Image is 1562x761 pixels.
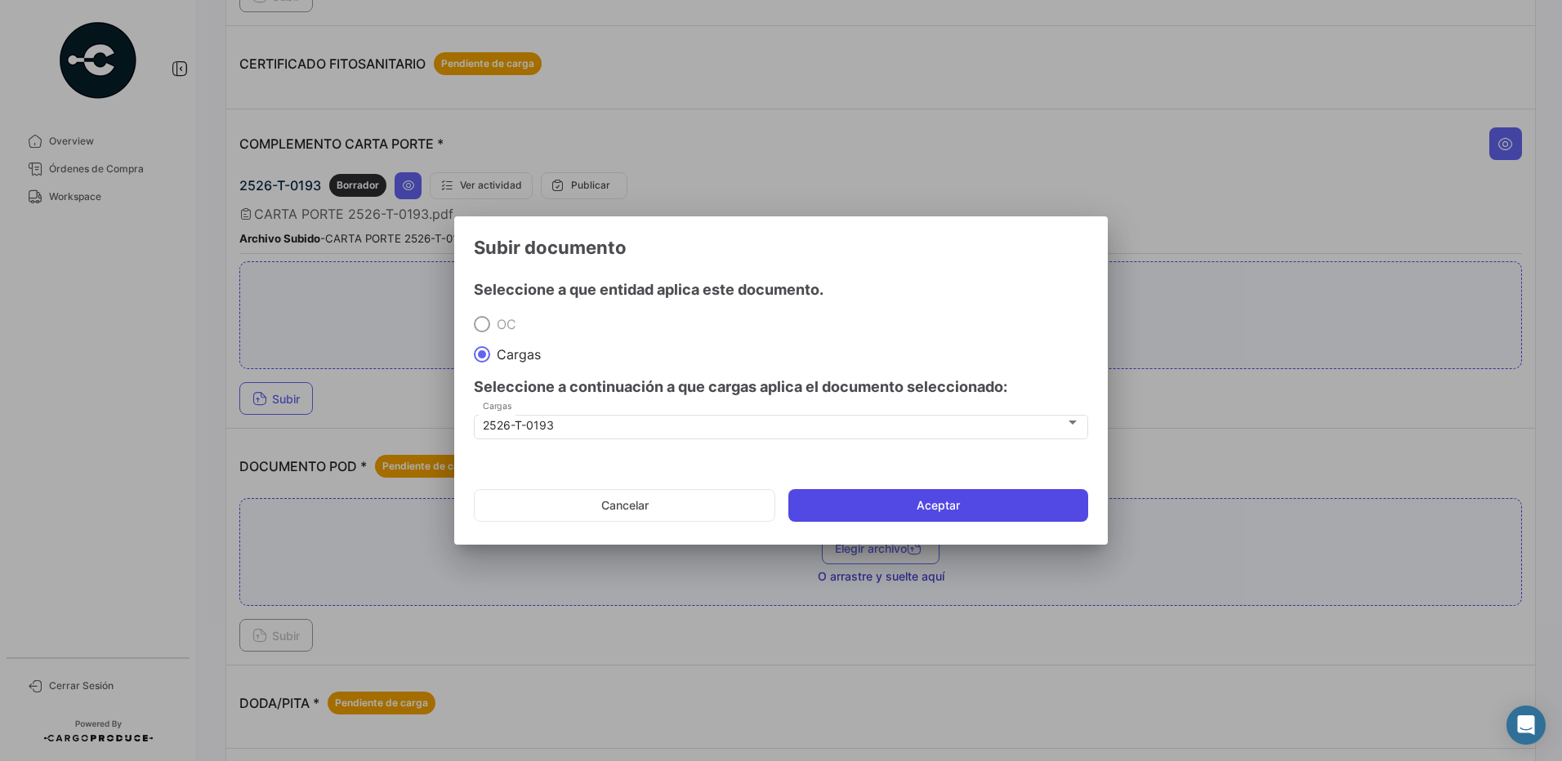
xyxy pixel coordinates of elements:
button: Aceptar [788,489,1088,522]
div: Abrir Intercom Messenger [1506,705,1546,745]
h3: Subir documento [474,236,1088,259]
span: OC [490,316,516,332]
mat-select-trigger: 2526-T-0193 [483,418,554,432]
h4: Seleccione a que entidad aplica este documento. [474,278,1088,301]
button: Cancelar [474,489,775,522]
h4: Seleccione a continuación a que cargas aplica el documento seleccionado: [474,376,1088,398]
span: Cargas [490,346,541,363]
